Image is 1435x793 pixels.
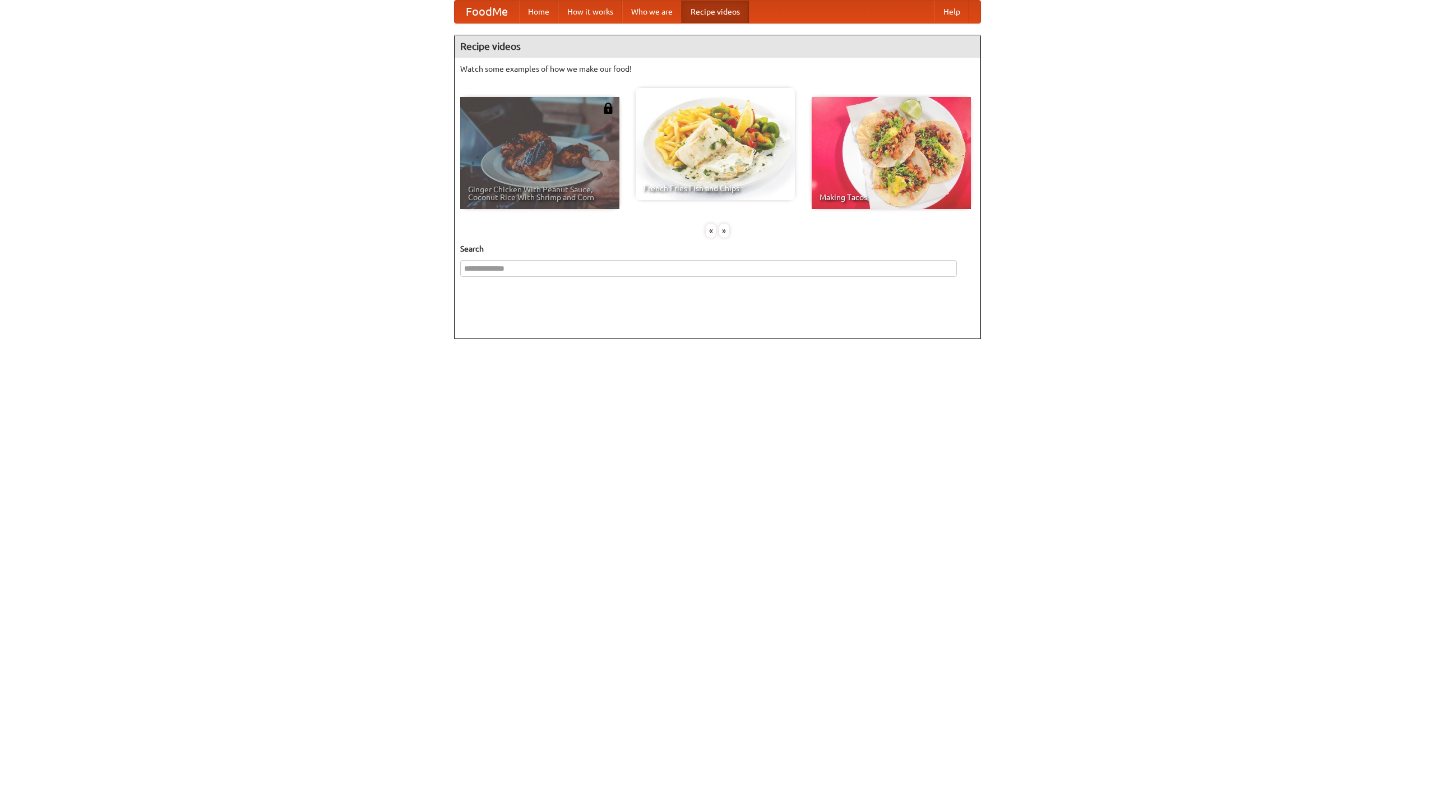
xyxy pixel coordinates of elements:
h5: Search [460,243,975,254]
a: Making Tacos [812,97,971,209]
a: Help [934,1,969,23]
a: How it works [558,1,622,23]
a: French Fries Fish and Chips [636,88,795,200]
div: » [719,224,729,238]
a: Home [519,1,558,23]
span: French Fries Fish and Chips [644,184,787,192]
img: 483408.png [603,103,614,114]
a: FoodMe [455,1,519,23]
a: Who we are [622,1,682,23]
p: Watch some examples of how we make our food! [460,63,975,75]
span: Making Tacos [820,193,963,201]
div: « [706,224,716,238]
h4: Recipe videos [455,35,980,58]
a: Recipe videos [682,1,749,23]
